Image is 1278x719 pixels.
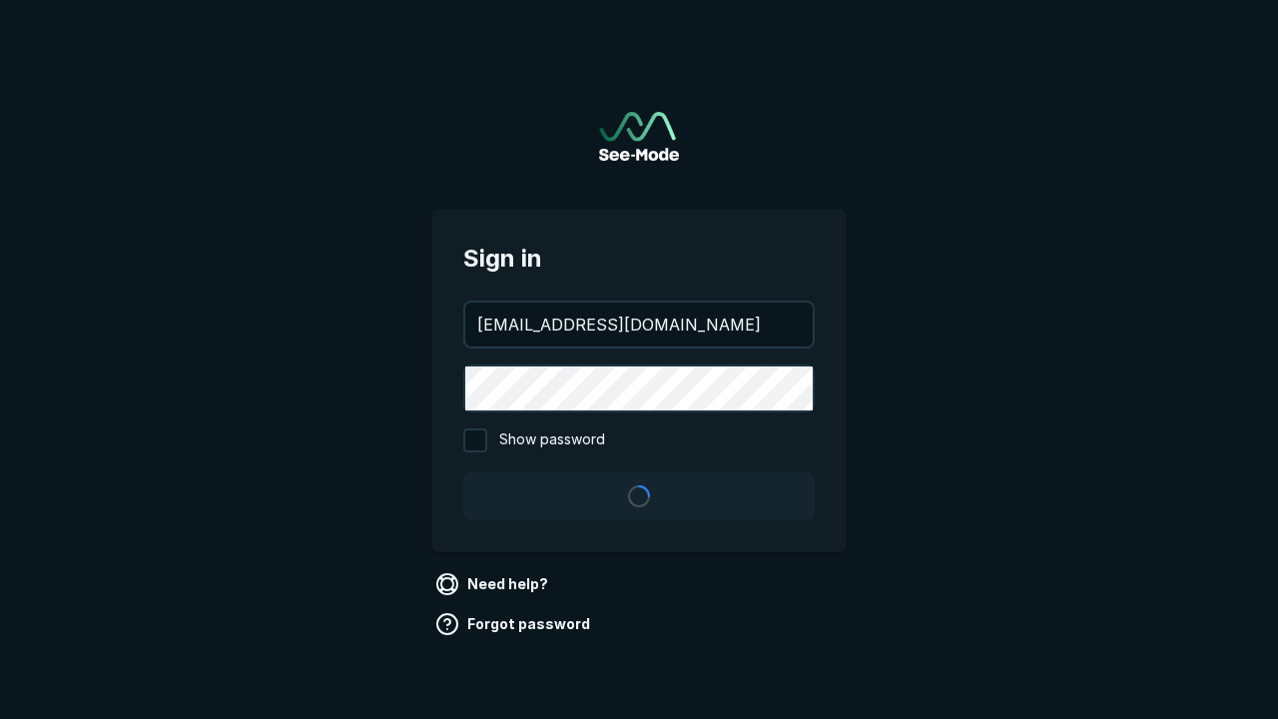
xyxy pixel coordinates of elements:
a: Go to sign in [599,112,679,161]
span: Show password [499,428,605,452]
a: Forgot password [431,608,598,640]
a: Need help? [431,568,556,600]
input: your@email.com [465,303,813,347]
img: See-Mode Logo [599,112,679,161]
span: Sign in [463,241,815,277]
